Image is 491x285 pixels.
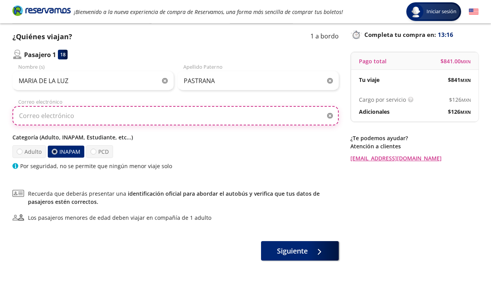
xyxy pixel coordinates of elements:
em: ¡Bienvenido a la nueva experiencia de compra de Reservamos, una forma más sencilla de comprar tus... [74,8,343,16]
small: MXN [461,97,471,103]
div: Los pasajeros menores de edad deben viajar en compañía de 1 adulto [28,214,211,222]
p: Por seguridad, no se permite que ningún menor viaje solo [20,162,172,170]
p: Pasajero 1 [24,50,56,59]
p: Cargo por servicio [359,96,406,104]
p: Completa tu compra en : [350,29,479,40]
p: Pago total [359,57,387,65]
span: $ 841.00 [441,57,471,65]
button: Siguiente [261,241,339,261]
div: 18 [58,50,68,59]
span: $ 126 [448,108,471,116]
button: English [469,7,479,17]
p: 1 a bordo [310,31,339,42]
span: 13:16 [438,30,453,39]
span: $ 126 [449,96,471,104]
label: INAPAM [48,146,84,158]
input: Correo electrónico [12,106,339,125]
input: Nombre (s) [12,71,174,90]
span: $ 841 [448,76,471,84]
p: Categoría (Adulto, INAPAM, Estudiante, etc...) [12,133,339,141]
input: Apellido Paterno [178,71,339,90]
small: MXN [461,59,471,64]
span: Recuerda que deberás presentar una [28,189,339,206]
i: Brand Logo [12,5,71,16]
span: Iniciar sesión [423,8,460,16]
a: [EMAIL_ADDRESS][DOMAIN_NAME] [350,154,479,162]
p: ¿Quiénes viajan? [12,31,72,42]
p: Adicionales [359,108,390,116]
p: ¿Te podemos ayudar? [350,134,479,142]
label: Adulto [12,145,46,158]
small: MXN [460,77,471,83]
p: Atención a clientes [350,142,479,150]
span: Siguiente [277,246,308,256]
a: Brand Logo [12,5,71,19]
p: Tu viaje [359,76,380,84]
small: MXN [460,109,471,115]
a: identificación oficial para abordar el autobús y verifica que tus datos de pasajeros estén correc... [28,190,320,205]
label: PCD [86,145,113,158]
